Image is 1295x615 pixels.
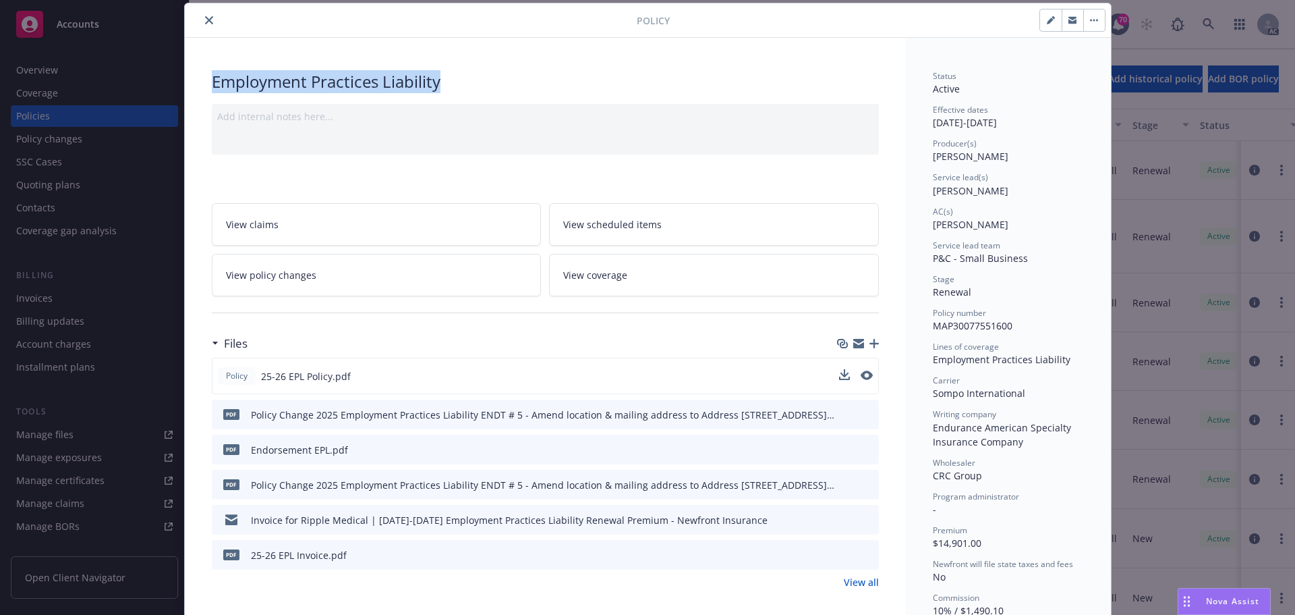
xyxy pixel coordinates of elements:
[933,171,988,183] span: Service lead(s)
[933,82,960,95] span: Active
[840,513,851,527] button: download file
[933,387,1025,400] span: Sompo International
[840,548,851,562] button: download file
[223,370,250,382] span: Policy
[839,369,850,383] button: download file
[223,409,239,419] span: pdf
[933,240,1000,251] span: Service lead team
[839,369,850,380] button: download file
[933,375,960,386] span: Carrier
[933,307,986,319] span: Policy number
[933,503,936,516] span: -
[933,421,1074,448] span: Endurance American Specialty Insurance Company
[861,443,873,457] button: preview file
[933,150,1008,163] span: [PERSON_NAME]
[1178,588,1271,615] button: Nova Assist
[861,408,873,422] button: preview file
[226,217,279,232] span: View claims
[933,286,971,298] span: Renewal
[933,341,999,352] span: Lines of coverage
[933,558,1073,570] span: Newfront will file state taxes and fees
[201,12,217,28] button: close
[861,478,873,492] button: preview file
[861,513,873,527] button: preview file
[840,443,851,457] button: download file
[261,369,351,383] span: 25-26 EPL Policy.pdf
[933,70,956,82] span: Status
[840,478,851,492] button: download file
[224,335,248,352] h3: Files
[844,575,879,589] a: View all
[212,254,542,296] a: View policy changes
[563,217,662,232] span: View scheduled items
[1178,589,1195,614] div: Drag to move
[251,548,347,562] div: 25-26 EPL Invoice.pdf
[861,369,873,383] button: preview file
[226,268,316,282] span: View policy changes
[223,444,239,454] span: pdf
[217,109,873,124] div: Add internal notes here...
[933,218,1008,231] span: [PERSON_NAME]
[933,184,1008,197] span: [PERSON_NAME]
[933,570,946,583] span: No
[563,268,627,282] span: View coverage
[933,491,1019,502] span: Program administrator
[251,408,834,422] div: Policy Change 2025 Employment Practices Liability ENDT # 5 - Amend location & mailing address to ...
[549,254,879,296] a: View coverage
[933,525,967,536] span: Premium
[933,592,979,604] span: Commission
[861,371,873,380] button: preview file
[933,353,1070,366] span: Employment Practices Liability
[933,104,988,115] span: Effective dates
[840,408,851,422] button: download file
[861,548,873,562] button: preview file
[1206,595,1259,607] span: Nova Assist
[933,319,1012,332] span: MAP30077551600
[933,138,977,149] span: Producer(s)
[933,252,1028,265] span: P&C - Small Business
[933,537,981,550] span: $14,901.00
[251,513,768,527] div: Invoice for Ripple Medical | [DATE]-[DATE] Employment Practices Liability Renewal Premium - Newfr...
[212,203,542,246] a: View claims
[933,206,953,217] span: AC(s)
[251,478,834,492] div: Policy Change 2025 Employment Practices Liability ENDT # 5 - Amend location & mailing address to ...
[933,408,996,420] span: Writing company
[223,479,239,489] span: pdf
[637,14,670,28] span: Policy
[212,335,248,352] div: Files
[933,469,982,482] span: CRC Group
[933,457,975,469] span: Wholesaler
[933,104,1084,130] div: [DATE] - [DATE]
[549,203,879,246] a: View scheduled items
[223,550,239,560] span: pdf
[251,443,348,457] div: Endorsement EPL.pdf
[933,273,954,285] span: Stage
[212,70,879,93] div: Employment Practices Liability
